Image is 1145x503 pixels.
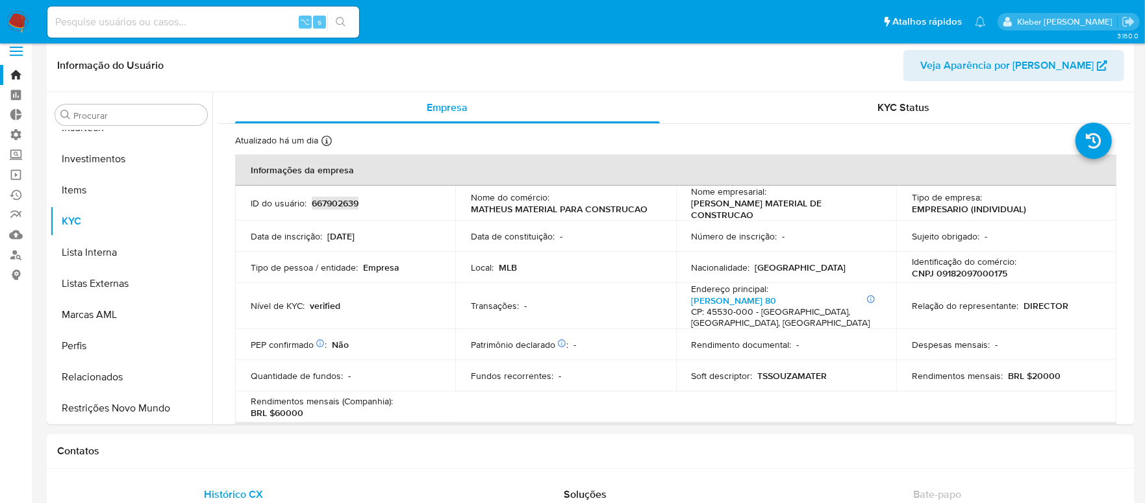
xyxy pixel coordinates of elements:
p: EMPRESARIO (INDIVIDUAL) [912,203,1026,215]
span: Veja Aparência por [PERSON_NAME] [920,50,1094,81]
p: Empresa [363,262,399,273]
button: KYC [50,206,212,237]
p: Despesas mensais : [912,339,990,350]
button: Investimentos [50,143,212,175]
p: Nível de KYC : [251,300,305,312]
button: Relacionados [50,362,212,393]
button: Restrições Novo Mundo [50,393,212,424]
button: Listas Externas [50,268,212,299]
a: Notificações [975,16,986,27]
span: ⌥ [300,16,310,28]
p: - [560,230,562,242]
span: Histórico CX [204,487,263,502]
button: Procurar [60,110,71,120]
p: MLB [499,262,517,273]
p: Quantidade de fundos : [251,370,343,382]
p: Número de inscrição : [692,230,777,242]
p: MATHEUS MATERIAL PARA CONSTRUCAO [471,203,648,215]
button: Marcas AML [50,299,212,330]
p: DIRECTOR [1024,300,1068,312]
span: s [318,16,321,28]
h4: CP: 45530-000 - [GEOGRAPHIC_DATA], [GEOGRAPHIC_DATA], [GEOGRAPHIC_DATA] [692,306,875,329]
p: Rendimento documental : [692,339,792,350]
p: Nacionalidade : [692,262,750,273]
p: PEP confirmado : [251,339,327,350]
p: - [348,370,351,382]
p: Tipo de empresa : [912,191,982,203]
p: [DATE] [327,230,355,242]
p: - [995,339,998,350]
span: Atalhos rápidos [892,15,962,29]
p: verified [310,300,340,312]
p: Soft descriptor : [692,370,753,382]
input: Pesquise usuários ou casos... [47,14,359,31]
p: CNPJ 09182097000175 [912,267,1007,279]
button: Veja Aparência por [PERSON_NAME] [903,50,1124,81]
p: Nome do comércio : [471,191,549,203]
p: - [797,339,799,350]
p: Fundos recorrentes : [471,370,553,382]
p: Não [332,339,349,350]
th: Detalhes de contato [235,423,1116,454]
p: - [783,230,785,242]
p: Endereço principal : [692,283,769,295]
p: Nome empresarial : [692,186,767,197]
button: Perfis [50,330,212,362]
p: kleber.bueno@mercadolivre.com [1017,16,1117,28]
span: KYC Status [877,100,929,115]
p: Tipo de pessoa / entidade : [251,262,358,273]
a: Sair [1122,15,1135,29]
span: Empresa [427,100,468,115]
p: - [573,339,576,350]
th: Informações da empresa [235,154,1116,186]
p: ID do usuário : [251,197,307,209]
p: - [559,370,561,382]
p: Rendimentos mensais : [912,370,1003,382]
p: BRL $20000 [1008,370,1061,382]
button: search-icon [327,13,354,31]
h1: Informação do Usuário [57,59,164,72]
p: Transações : [471,300,519,312]
p: Relação do representante : [912,300,1018,312]
p: Data de constituição : [471,230,555,242]
p: Local : [471,262,494,273]
p: BRL $60000 [251,407,303,419]
p: [GEOGRAPHIC_DATA] [755,262,846,273]
span: Soluções [564,487,607,502]
a: [PERSON_NAME] 80 [692,294,777,307]
p: - [524,300,527,312]
p: Data de inscrição : [251,230,322,242]
span: 3.160.0 [1117,31,1139,41]
p: TSSOUZAMATER [758,370,827,382]
p: Patrimônio declarado : [471,339,568,350]
p: Rendimentos mensais (Companhia) : [251,395,393,407]
p: 667902639 [312,197,359,209]
p: - [985,230,987,242]
input: Procurar [73,110,202,121]
p: [PERSON_NAME] MATERIAL DE CONSTRUCAO [692,197,875,221]
p: Atualizado há um dia [235,134,318,147]
h1: Contatos [57,445,1124,458]
p: Sujeito obrigado : [912,230,979,242]
button: Lista Interna [50,237,212,268]
p: Identificação do comércio : [912,256,1016,267]
button: Items [50,175,212,206]
span: Bate-papo [913,487,961,502]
